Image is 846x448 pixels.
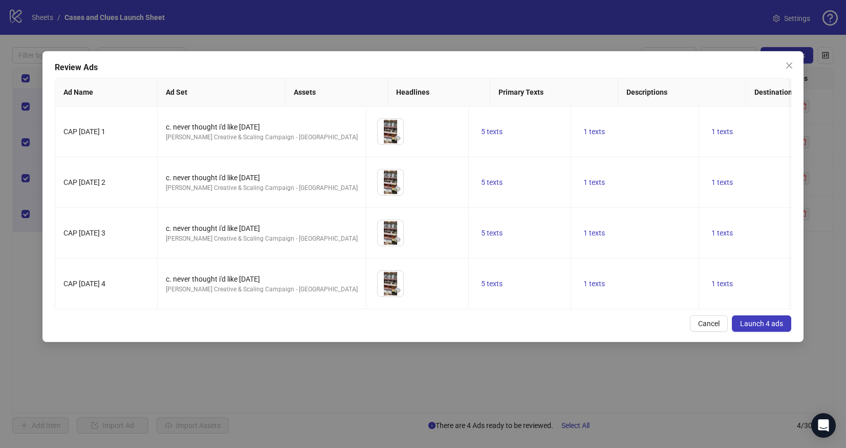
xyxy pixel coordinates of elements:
[378,119,403,144] img: Asset 1
[707,176,737,188] button: 1 texts
[166,223,358,234] div: c. never thought i'd like [DATE]
[378,220,403,246] img: Asset 1
[63,127,105,136] span: CAP [DATE] 1
[158,78,286,106] th: Ad Set
[711,127,733,136] span: 1 texts
[711,280,733,288] span: 1 texts
[711,178,733,186] span: 1 texts
[477,227,507,239] button: 5 texts
[63,178,105,186] span: CAP [DATE] 2
[166,285,358,294] div: [PERSON_NAME] Creative & Scaling Campaign - [GEOGRAPHIC_DATA]
[166,133,358,142] div: [PERSON_NAME] Creative & Scaling Campaign - [GEOGRAPHIC_DATA]
[391,132,403,144] button: Preview
[63,229,105,237] span: CAP [DATE] 3
[811,413,836,438] div: Open Intercom Messenger
[698,319,720,328] span: Cancel
[583,178,605,186] span: 1 texts
[740,319,783,328] span: Launch 4 ads
[391,233,403,246] button: Preview
[481,127,503,136] span: 5 texts
[477,176,507,188] button: 5 texts
[711,229,733,237] span: 1 texts
[394,185,401,193] span: eye
[286,78,388,106] th: Assets
[394,135,401,142] span: eye
[690,315,728,332] button: Cancel
[391,284,403,296] button: Preview
[707,227,737,239] button: 1 texts
[732,315,791,332] button: Launch 4 ads
[388,78,490,106] th: Headlines
[166,273,358,285] div: c. never thought i'd like [DATE]
[481,178,503,186] span: 5 texts
[391,183,403,195] button: Preview
[583,280,605,288] span: 1 texts
[166,172,358,183] div: c. never thought i'd like [DATE]
[477,278,507,290] button: 5 texts
[707,125,737,138] button: 1 texts
[579,227,609,239] button: 1 texts
[63,280,105,288] span: CAP [DATE] 4
[579,125,609,138] button: 1 texts
[583,229,605,237] span: 1 texts
[781,57,797,74] button: Close
[378,271,403,296] img: Asset 1
[394,236,401,243] span: eye
[481,280,503,288] span: 5 texts
[490,78,618,106] th: Primary Texts
[583,127,605,136] span: 1 texts
[166,234,358,244] div: [PERSON_NAME] Creative & Scaling Campaign - [GEOGRAPHIC_DATA]
[481,229,503,237] span: 5 texts
[618,78,746,106] th: Descriptions
[477,125,507,138] button: 5 texts
[55,61,792,74] div: Review Ads
[166,121,358,133] div: c. never thought i'd like [DATE]
[55,78,158,106] th: Ad Name
[394,287,401,294] span: eye
[707,278,737,290] button: 1 texts
[579,278,609,290] button: 1 texts
[579,176,609,188] button: 1 texts
[166,183,358,193] div: [PERSON_NAME] Creative & Scaling Campaign - [GEOGRAPHIC_DATA]
[378,169,403,195] img: Asset 1
[785,61,793,70] span: close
